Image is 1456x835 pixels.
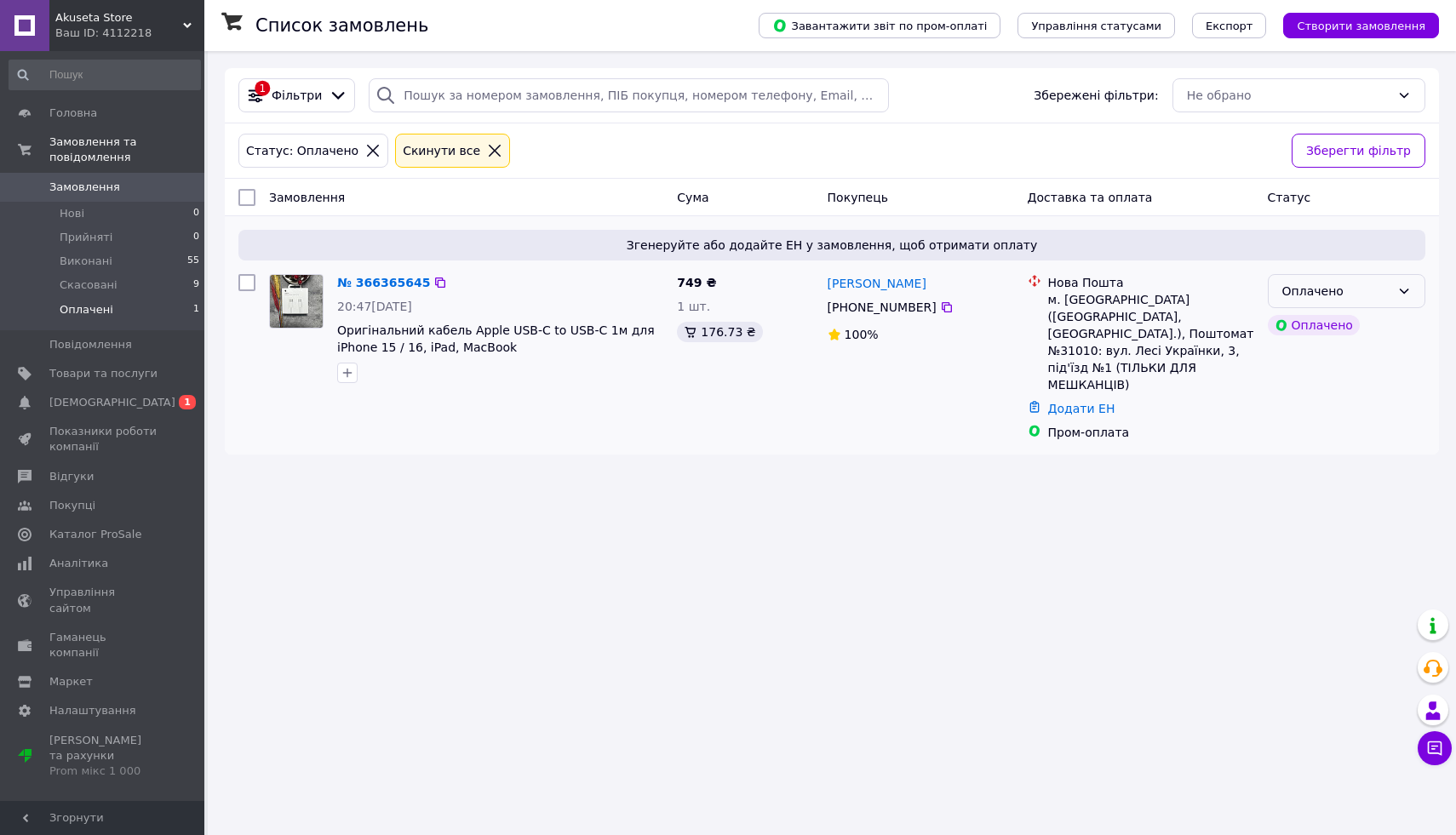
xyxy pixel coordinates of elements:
[399,141,484,160] div: Cкинути все
[272,87,322,104] span: Фільтри
[193,302,199,317] span: 1
[193,230,199,245] span: 0
[1034,87,1158,104] span: Збережені фільтри:
[828,275,926,292] a: [PERSON_NAME]
[60,230,112,245] span: Прийняті
[49,764,158,779] div: Prom мікс 1 000
[1187,86,1390,105] div: Не обрано
[49,703,136,718] span: Налаштування
[677,300,710,313] span: 1 шт.
[1292,134,1425,168] button: Зберегти фільтр
[759,13,1000,38] button: Завантажити звіт по пром-оплаті
[49,366,158,381] span: Товари та послуги
[1048,424,1254,441] div: Пром-оплата
[1306,141,1411,160] span: Зберегти фільтр
[1048,291,1254,393] div: м. [GEOGRAPHIC_DATA] ([GEOGRAPHIC_DATA], [GEOGRAPHIC_DATA].), Поштомат №31010: вул. Лесі Українки...
[245,237,1419,254] span: Згенеруйте або додайте ЕН у замовлення, щоб отримати оплату
[179,395,196,409] span: 1
[60,302,113,317] span: Оплачені
[49,395,175,410] span: [DEMOGRAPHIC_DATA]
[60,254,112,269] span: Виконані
[49,585,158,615] span: Управління сайтом
[369,78,889,112] input: Пошук за номером замовлення, ПІБ покупця, номером телефону, Email, номером накладної
[1266,18,1439,31] a: Створити замовлення
[337,276,430,289] a: № 366365645
[772,18,987,33] span: Завантажити звіт по пром-оплаті
[828,191,888,204] span: Покупець
[1206,20,1253,32] span: Експорт
[1048,402,1115,415] a: Додати ЕН
[337,300,412,313] span: 20:47[DATE]
[49,106,97,121] span: Головна
[49,630,158,661] span: Гаманець компанії
[270,275,323,328] img: Фото товару
[1048,274,1254,291] div: Нова Пошта
[255,15,428,36] h1: Список замовлень
[49,527,141,542] span: Каталог ProSale
[49,134,204,165] span: Замовлення та повідомлення
[9,60,201,90] input: Пошук
[187,254,199,269] span: 55
[49,556,108,571] span: Аналітика
[845,328,879,341] span: 100%
[55,26,204,41] div: Ваш ID: 4112218
[269,274,324,329] a: Фото товару
[1017,13,1175,38] button: Управління статусами
[1268,315,1360,335] div: Оплачено
[824,295,940,319] div: [PHONE_NUMBER]
[1283,13,1439,38] button: Створити замовлення
[1418,731,1452,765] button: Чат з покупцем
[55,10,183,26] span: Akuseta Store
[1282,282,1390,300] div: Оплачено
[60,206,84,221] span: Нові
[677,322,762,342] div: 176.73 ₴
[1031,20,1161,32] span: Управління статусами
[193,277,199,293] span: 9
[269,191,345,204] span: Замовлення
[1268,191,1311,204] span: Статус
[677,191,708,204] span: Cума
[49,469,94,484] span: Відгуки
[49,424,158,455] span: Показники роботи компанії
[243,141,362,160] div: Статус: Оплачено
[49,733,158,780] span: [PERSON_NAME] та рахунки
[60,277,118,293] span: Скасовані
[677,276,716,289] span: 749 ₴
[49,674,93,689] span: Маркет
[1297,20,1425,32] span: Створити замовлення
[49,337,132,352] span: Повідомлення
[193,206,199,221] span: 0
[49,180,120,195] span: Замовлення
[1192,13,1267,38] button: Експорт
[1028,191,1153,204] span: Доставка та оплата
[337,323,655,354] a: Оригінальний кабель Apple USB-C to USB-C 1м для iPhone 15 / 16, iPad, MacBook
[49,498,95,513] span: Покупці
